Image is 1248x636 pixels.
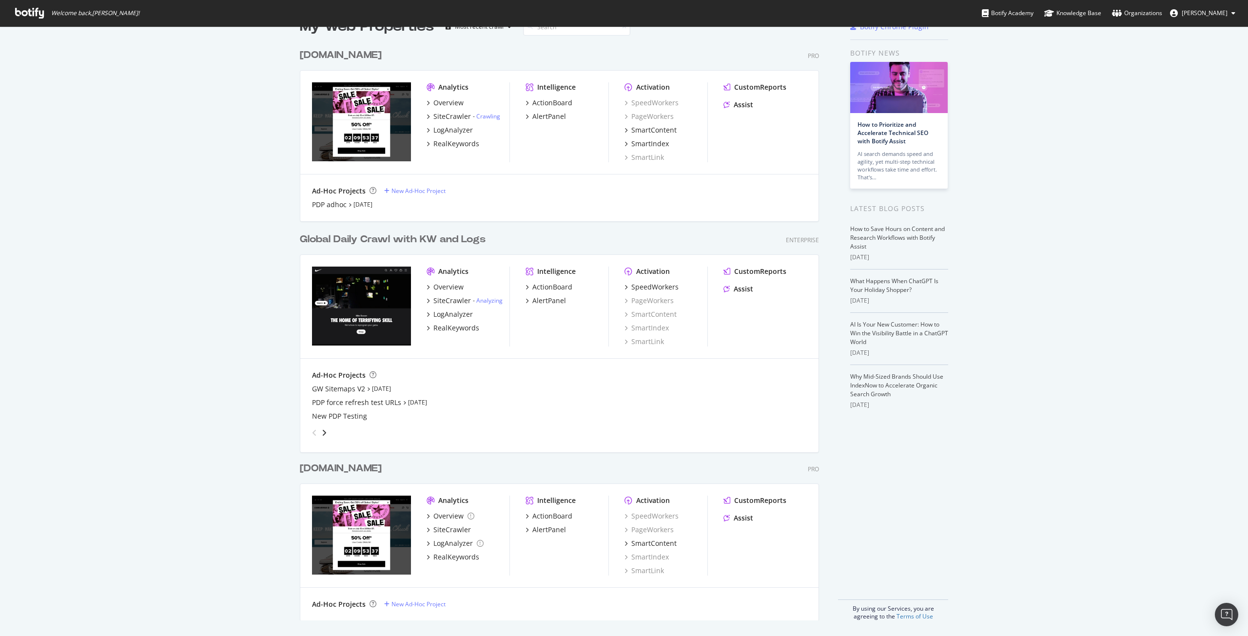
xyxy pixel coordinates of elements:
div: AlertPanel [532,296,566,306]
div: Pro [808,465,819,473]
div: [DATE] [850,401,948,409]
div: LogAnalyzer [433,539,473,548]
div: Pro [808,52,819,60]
div: CustomReports [734,496,786,505]
div: SiteCrawler [433,296,471,306]
a: PDP adhoc [312,200,347,210]
span: Erin MacRae [1182,9,1228,17]
div: Intelligence [537,496,576,505]
div: Botify Academy [982,8,1033,18]
div: SmartContent [631,125,677,135]
a: RealKeywords [427,323,479,333]
a: ActionBoard [526,511,572,521]
a: SmartLink [624,566,664,576]
div: SmartContent [631,539,677,548]
div: CustomReports [734,82,786,92]
button: Most recent crawl [442,19,515,35]
div: LogAnalyzer [433,309,473,319]
div: SpeedWorkers [624,98,679,108]
a: SmartContent [624,309,677,319]
div: ActionBoard [532,282,572,292]
div: New Ad-Hoc Project [391,187,446,195]
a: AI Is Your New Customer: How to Win the Visibility Battle in a ChatGPT World [850,320,948,346]
div: Enterprise [786,236,819,244]
a: AlertPanel [526,296,566,306]
a: SmartLink [624,337,664,347]
a: Assist [723,100,753,110]
a: RealKeywords [427,139,479,149]
div: RealKeywords [433,323,479,333]
a: Assist [723,284,753,294]
a: SiteCrawler [427,525,471,535]
div: RealKeywords [433,139,479,149]
div: Analytics [438,496,468,505]
div: SmartLink [624,153,664,162]
img: conversedataimport.com [312,496,411,575]
a: Analyzing [476,296,503,305]
a: SpeedWorkers [624,511,679,521]
div: ActionBoard [532,98,572,108]
div: Analytics [438,82,468,92]
a: [DATE] [408,398,427,406]
a: PDP force refresh test URLs [312,398,401,407]
div: New PDP Testing [312,411,367,421]
div: Overview [433,98,464,108]
a: SmartIndex [624,323,669,333]
div: My Web Properties [300,17,434,37]
div: Knowledge Base [1044,8,1101,18]
a: LogAnalyzer [427,309,473,319]
div: Botify Chrome Plugin [860,22,929,32]
a: Overview [427,511,474,521]
div: grid [300,37,827,620]
div: SpeedWorkers [631,282,679,292]
a: SiteCrawler- Analyzing [427,296,503,306]
div: ActionBoard [532,511,572,521]
a: SmartContent [624,539,677,548]
div: Botify news [850,48,948,58]
div: SiteCrawler [433,112,471,121]
div: Assist [734,513,753,523]
a: PageWorkers [624,296,674,306]
div: CustomReports [734,267,786,276]
a: Assist [723,513,753,523]
div: Ad-Hoc Projects [312,186,366,196]
a: SmartIndex [624,552,669,562]
a: [DOMAIN_NAME] [300,48,386,62]
div: [DATE] [850,296,948,305]
a: GW Sitemaps V2 [312,384,365,394]
div: Intelligence [537,82,576,92]
div: SmartIndex [631,139,669,149]
div: Organizations [1112,8,1162,18]
a: SmartContent [624,125,677,135]
div: AlertPanel [532,112,566,121]
a: How to Prioritize and Accelerate Technical SEO with Botify Assist [858,120,928,145]
a: Crawling [476,112,500,120]
div: AlertPanel [532,525,566,535]
a: [DATE] [353,200,372,209]
a: LogAnalyzer [427,539,484,548]
a: RealKeywords [427,552,479,562]
button: [PERSON_NAME] [1162,5,1243,21]
div: New Ad-Hoc Project [391,600,446,608]
a: AlertPanel [526,112,566,121]
a: SpeedWorkers [624,282,679,292]
div: RealKeywords [433,552,479,562]
a: CustomReports [723,82,786,92]
a: Terms of Use [897,612,933,620]
div: angle-right [321,428,328,438]
div: Ad-Hoc Projects [312,599,366,609]
div: Assist [734,284,753,294]
div: Activation [636,496,670,505]
div: Overview [433,282,464,292]
div: PageWorkers [624,525,674,535]
span: Welcome back, [PERSON_NAME] ! [51,9,139,17]
div: [DATE] [850,348,948,357]
div: SiteCrawler [433,525,471,535]
a: What Happens When ChatGPT Is Your Holiday Shopper? [850,277,938,294]
div: [DATE] [850,253,948,262]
